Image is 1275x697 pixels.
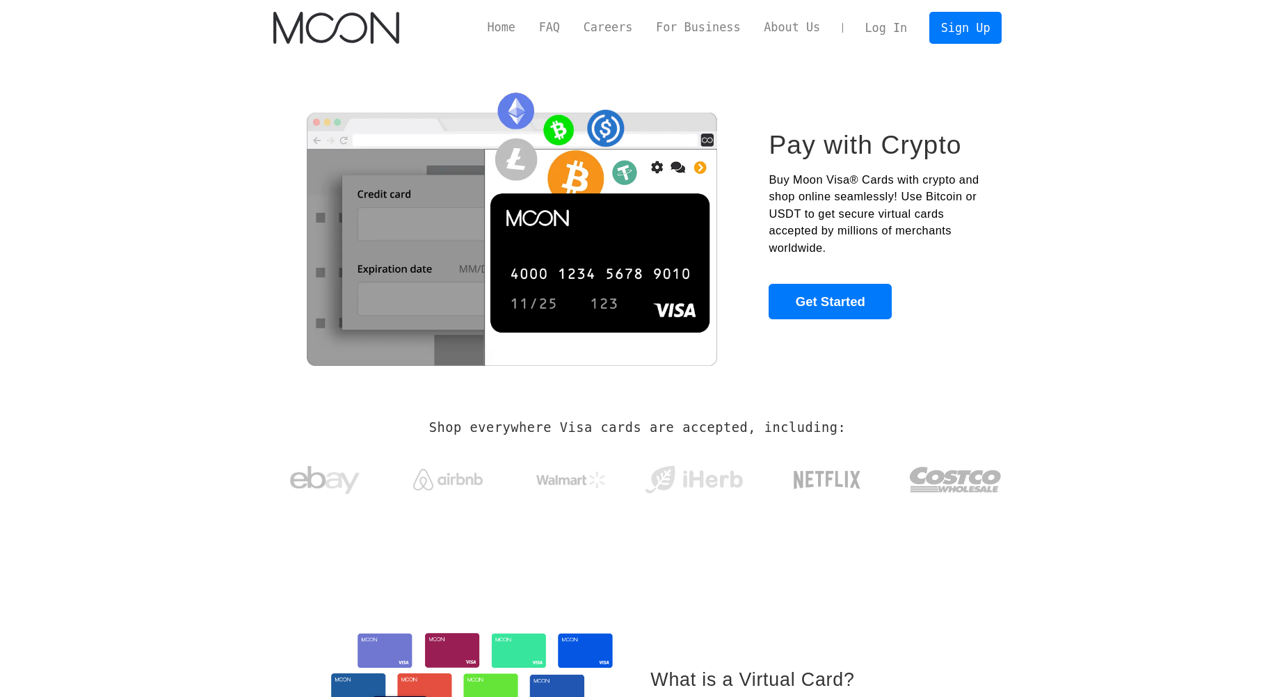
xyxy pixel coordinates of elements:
[792,463,862,497] img: Netflix
[273,83,750,365] img: Moon Cards let you spend your crypto anywhere Visa is accepted.
[769,129,961,161] h1: Pay with Crypto
[290,458,360,502] img: ebay
[476,19,527,36] a: Home
[642,448,746,505] a: iHerb
[769,284,892,319] a: Get Started
[644,19,752,36] a: For Business
[929,12,1002,43] a: Sign Up
[769,171,986,257] p: Buy Moon Visa® Cards with crypto and shop online seamlessly! Use Bitcoin or USDT to get secure vi...
[273,12,399,44] img: Moon Logo
[909,454,1002,506] img: Costco
[413,469,483,490] img: Airbnb
[853,13,919,43] a: Log In
[273,444,377,509] a: ebay
[650,668,991,691] h2: What is a Virtual Card?
[519,458,623,495] a: Walmart
[429,420,846,435] h2: Shop everywhere Visa cards are accepted, including:
[396,455,499,497] a: Airbnb
[909,440,1002,513] a: Costco
[536,472,606,488] img: Walmart
[752,19,832,36] a: About Us
[572,19,644,36] a: Careers
[642,462,746,498] img: iHerb
[765,449,890,504] a: Netflix
[527,19,572,36] a: FAQ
